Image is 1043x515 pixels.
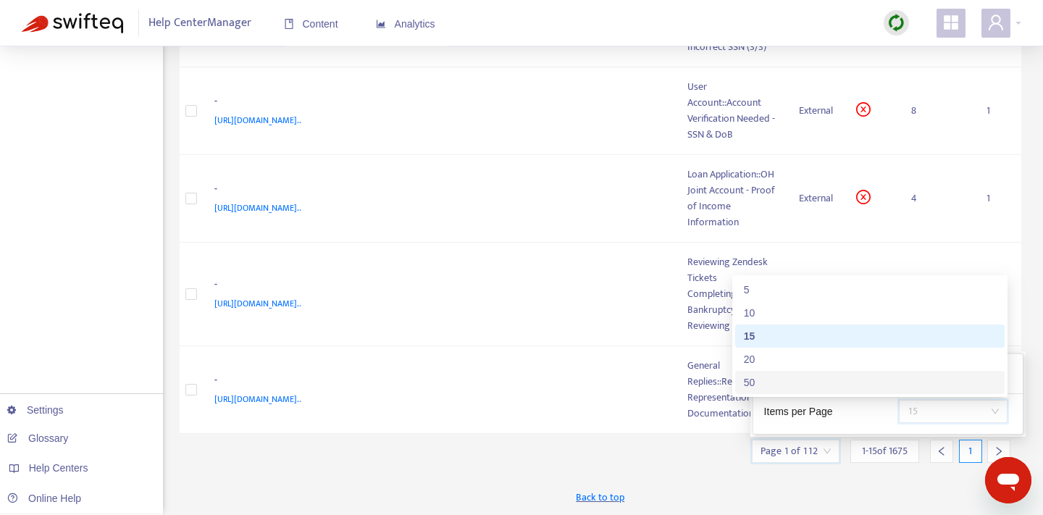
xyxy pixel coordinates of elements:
[862,443,908,459] span: 1 - 15 of 1675
[735,371,1005,394] div: 50
[214,372,659,391] div: -
[735,325,1005,348] div: 15
[22,13,123,33] img: Swifteq
[29,462,88,474] span: Help Centers
[214,277,659,296] div: -
[576,490,624,505] span: Back to top
[376,19,386,29] span: area-chart
[987,14,1005,31] span: user
[214,181,659,200] div: -
[994,446,1004,456] span: right
[376,18,435,30] span: Analytics
[687,358,776,422] div: General Replies::Request Representation Documentation
[284,19,294,29] span: book
[214,392,301,406] span: [URL][DOMAIN_NAME]..
[214,93,659,112] div: -
[744,282,996,298] div: 5
[687,286,776,318] div: Completing a Valid Bankruptcy Dispute
[764,406,833,417] span: Items per Page
[975,243,1021,346] td: 1
[687,318,776,334] div: Reviewing ID / DOCS
[735,278,1005,301] div: 5
[7,432,68,444] a: Glossary
[735,348,1005,371] div: 20
[214,113,301,127] span: [URL][DOMAIN_NAME]..
[744,328,996,344] div: 15
[148,9,251,37] span: Help Center Manager
[799,190,833,206] div: External
[744,351,996,367] div: 20
[799,103,833,119] div: External
[735,301,1005,325] div: 10
[908,401,999,422] span: 15
[887,14,905,32] img: sync.dc5367851b00ba804db3.png
[7,404,64,416] a: Settings
[687,79,776,143] div: User Account::Account Verification Needed - SSN & DoB
[985,457,1031,503] iframe: Button to launch messaging window
[900,243,975,346] td: 14
[856,102,871,117] span: close-circle
[900,67,975,155] td: 8
[214,33,301,48] span: [URL][DOMAIN_NAME]..
[214,201,301,215] span: [URL][DOMAIN_NAME]..
[900,155,975,243] td: 4
[687,167,776,230] div: Loan Application::OH Joint Account - Proof of Income Information
[975,67,1021,155] td: 1
[856,190,871,204] span: close-circle
[942,14,960,31] span: appstore
[214,296,301,311] span: [URL][DOMAIN_NAME]..
[744,374,996,390] div: 50
[959,440,982,463] div: 1
[975,155,1021,243] td: 1
[744,305,996,321] div: 10
[7,493,81,504] a: Online Help
[687,254,776,286] div: Reviewing Zendesk Tickets
[284,18,338,30] span: Content
[937,446,947,456] span: left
